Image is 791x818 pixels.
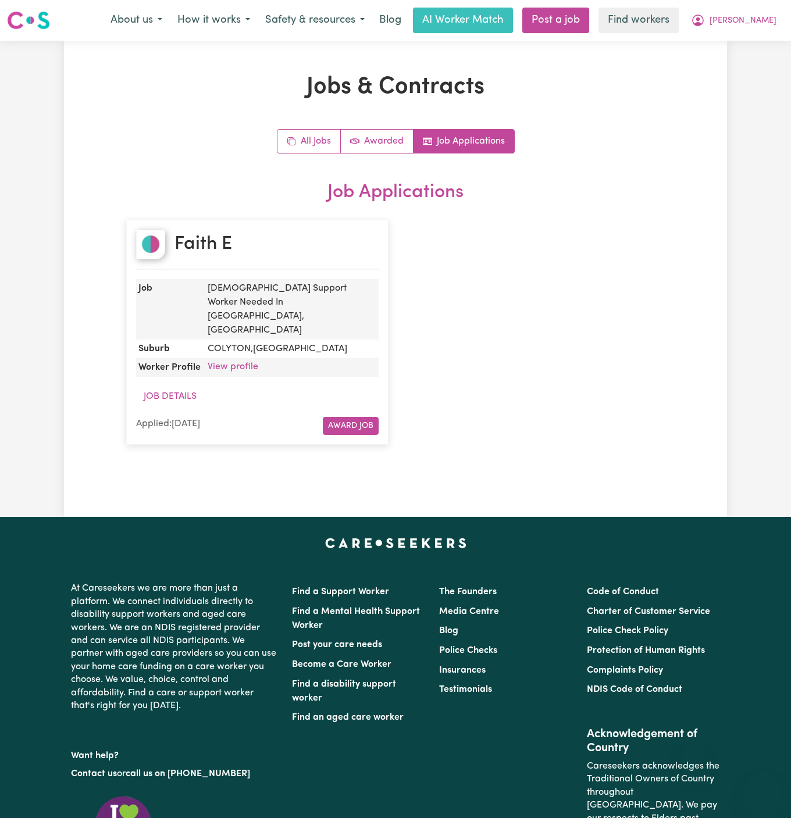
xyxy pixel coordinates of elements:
a: Careseekers logo [7,7,50,34]
dt: Worker Profile [136,358,203,376]
a: Media Centre [439,607,499,616]
a: Police Checks [439,646,497,655]
a: Find an aged care worker [292,713,404,722]
a: Contact us [71,769,117,778]
a: Blog [372,8,408,33]
iframe: Button to launch messaging window [744,771,782,809]
button: About us [103,8,170,33]
a: Post your care needs [292,640,382,649]
a: Active jobs [341,130,414,153]
a: Find workers [598,8,679,33]
dd: [DEMOGRAPHIC_DATA] Support Worker Needed In [GEOGRAPHIC_DATA], [GEOGRAPHIC_DATA] [203,278,379,339]
a: Job applications [414,130,514,153]
h2: Faith E [174,233,232,255]
a: Code of Conduct [587,587,659,596]
button: Job Details [136,385,204,408]
span: [PERSON_NAME] [710,15,776,27]
dt: Job [136,278,203,339]
a: AI Worker Match [413,8,513,33]
button: Safety & resources [258,8,372,33]
a: Insurances [439,666,486,675]
a: Charter of Customer Service [587,607,710,616]
a: Complaints Policy [587,666,663,675]
a: Careseekers home page [325,538,466,547]
h2: Acknowledgement of Country [587,727,720,755]
span: Applied: [DATE] [136,419,200,428]
a: Post a job [522,8,589,33]
a: Find a disability support worker [292,680,396,703]
h2: Job Applications [126,181,665,203]
button: My Account [683,8,784,33]
img: Careseekers logo [7,10,50,31]
a: All jobs [277,130,341,153]
iframe: Close message [682,744,706,767]
img: Faith [136,230,165,259]
a: Police Check Policy [587,626,668,635]
button: How it works [170,8,258,33]
button: Award Job [323,417,379,435]
a: NDIS Code of Conduct [587,685,682,694]
a: Blog [439,626,458,635]
a: call us on [PHONE_NUMBER] [126,769,250,778]
dd: COLYTON , [GEOGRAPHIC_DATA] [203,339,379,358]
p: Want help? [71,745,278,762]
a: View profile [208,362,258,372]
p: At Careseekers we are more than just a platform. We connect individuals directly to disability su... [71,577,278,717]
a: Testimonials [439,685,492,694]
a: Protection of Human Rights [587,646,705,655]
a: The Founders [439,587,497,596]
a: Find a Support Worker [292,587,389,596]
dt: Suburb [136,339,203,358]
a: Become a Care Worker [292,660,391,669]
h1: Jobs & Contracts [126,73,665,101]
p: or [71,763,278,785]
a: Find a Mental Health Support Worker [292,607,420,630]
